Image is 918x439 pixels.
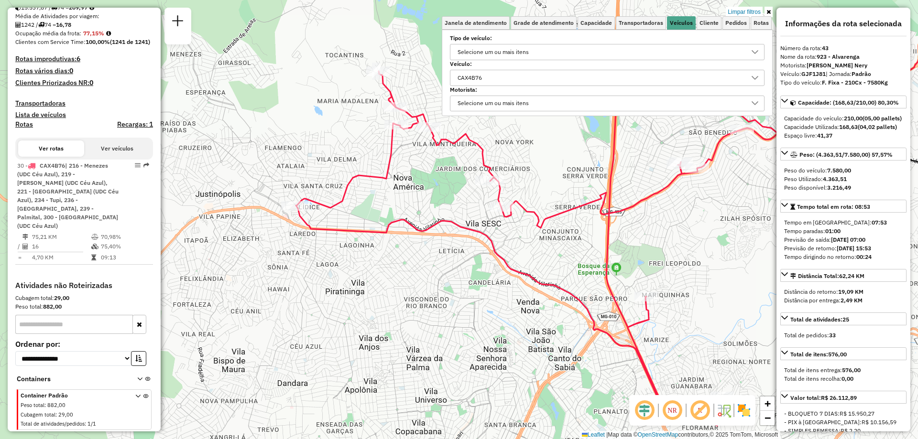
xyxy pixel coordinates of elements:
[91,255,96,260] i: Tempo total em rota
[807,62,867,69] strong: [PERSON_NAME] Nery
[754,20,769,26] span: Rotas
[54,294,69,301] strong: 29,00
[790,350,847,359] div: Total de itens:
[15,111,153,119] h4: Lista de veículos
[838,288,863,295] strong: 19,09 KM
[817,132,832,139] strong: 41,37
[55,411,57,418] span: :
[784,375,903,383] div: Total de itens recolha:
[725,20,747,26] span: Pedidos
[100,253,149,262] td: 09:13
[765,7,773,17] a: Ocultar filtros
[852,70,871,77] strong: Padrão
[784,418,903,427] div: - PIX à [GEOGRAPHIC_DATA]:
[15,294,153,302] div: Cubagem total:
[736,403,752,418] img: Exibir/Ocultar setores
[780,110,907,144] div: Capacidade: (168,63/210,00) 80,30%
[688,399,711,422] span: Exibir rótulo
[89,78,93,87] strong: 0
[15,5,21,11] i: Cubagem total roteirizado
[699,20,719,26] span: Cliente
[100,232,149,242] td: 70,98%
[15,21,153,29] div: 1242 / 74 =
[726,7,763,17] a: Limpar filtros
[131,351,146,366] button: Ordem crescente
[22,244,28,249] i: Total de Atividades
[784,253,903,261] div: Tempo dirigindo no retorno:
[15,281,153,290] h4: Atividades não Roteirizadas
[15,38,86,45] span: Clientes com Service Time:
[827,184,851,191] strong: 3.216,49
[143,162,149,168] em: Rota exportada
[15,99,153,107] h4: Transportadoras
[784,236,903,244] div: Previsão de saída:
[579,431,780,439] div: Map data © contributors,© 2025 TomTom, Microsoft
[790,272,864,280] div: Distância Total:
[32,232,91,242] td: 75,21 KM
[837,245,871,252] strong: [DATE] 15:53
[784,296,903,305] div: Distância por entrega:
[21,402,44,408] span: Peso total
[87,420,96,427] span: 1/1
[85,420,86,427] span: :
[43,303,62,310] strong: 882,00
[15,30,81,37] span: Ocupação média da frota:
[619,20,663,26] span: Transportadoras
[780,61,907,70] div: Motorista:
[780,362,907,387] div: Total de itens:576,00
[17,253,22,262] td: =
[840,410,874,417] span: R$ 15.950,27
[661,399,684,422] span: Ocultar NR
[784,218,903,227] div: Tempo em [GEOGRAPHIC_DATA]:
[839,272,864,279] span: 62,24 KM
[454,70,485,86] div: CAX4B76
[18,140,84,157] button: Ver rotas
[15,12,153,21] div: Média de Atividades por viagem:
[84,140,150,157] button: Ver veículos
[790,316,849,323] span: Total de atividades:
[780,53,907,61] div: Nome da rota:
[21,420,85,427] span: Total de atividades/pedidos
[89,5,94,11] i: Meta Caixas/viagem: 196,56 Diferença: 13,41
[450,34,765,43] label: Tipo de veículo:
[862,418,896,426] span: R$ 10.156,59
[76,54,80,63] strong: 6
[69,66,73,75] strong: 0
[828,351,847,358] strong: 576,00
[780,214,907,265] div: Tempo total em rota: 08:53
[606,431,608,438] span: |
[58,411,73,418] span: 29,00
[15,79,153,87] h4: Clientes Priorizados NR:
[450,86,765,94] label: Motorista:
[780,347,907,360] a: Total de itens:576,00
[822,44,829,52] strong: 43
[638,431,678,438] a: OpenStreetMap
[633,399,656,422] span: Ocultar deslocamento
[827,167,851,174] strong: 7.580,00
[40,162,65,169] span: CAX4B76
[716,403,732,418] img: Fluxo de ruas
[784,167,851,174] span: Peso do veículo:
[784,227,903,236] div: Tempo paradas:
[15,120,33,128] h4: Rotas
[784,123,903,131] div: Capacidade Utilizada:
[454,96,532,111] div: Selecione um ou mais itens
[760,396,775,411] a: Zoom in
[784,427,903,435] div: - SIMPLES REMESSA:
[760,411,775,425] a: Zoom out
[780,269,907,282] a: Distância Total:62,24 KM
[15,55,153,63] h4: Rotas improdutivas:
[780,19,907,28] h4: Informações da rota selecionada
[829,332,836,339] strong: 33
[17,374,125,384] span: Containers
[780,148,907,161] a: Peso: (4.363,51/7.580,00) 57,57%
[670,20,693,26] span: Veículos
[17,162,119,229] span: | 216 - Menezes (UDC Céu Azul), 219 - [PERSON_NAME] (UDC Céu Azul), 221 - [GEOGRAPHIC_DATA] (UDC ...
[825,227,841,235] strong: 01:00
[841,427,861,434] span: R$ 2,20
[822,79,888,86] strong: F. Fixa - 210Cx - 7580Kg
[872,219,887,226] strong: 07:53
[56,21,71,28] strong: 16,78
[844,115,863,122] strong: 210,00
[86,38,110,45] strong: 100,00%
